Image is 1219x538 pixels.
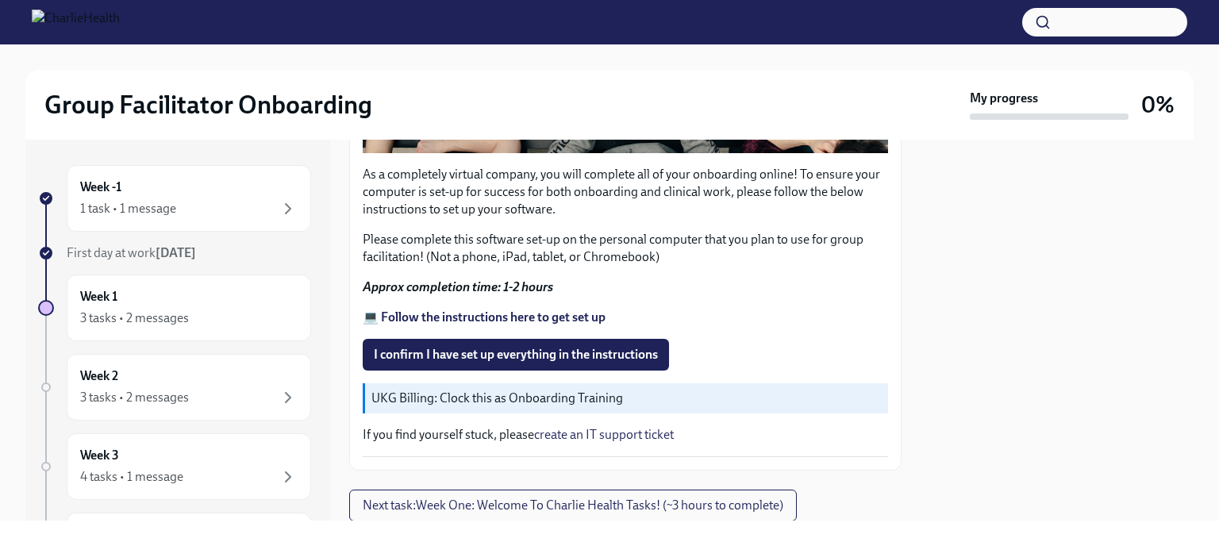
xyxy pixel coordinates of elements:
[156,245,196,260] strong: [DATE]
[38,433,311,500] a: Week 34 tasks • 1 message
[534,427,674,442] a: create an IT support ticket
[363,279,553,294] strong: Approx completion time: 1-2 hours
[44,89,372,121] h2: Group Facilitator Onboarding
[363,309,606,325] a: 💻 Follow the instructions here to get set up
[970,90,1038,107] strong: My progress
[38,354,311,421] a: Week 23 tasks • 2 messages
[80,468,183,486] div: 4 tasks • 1 message
[38,244,311,262] a: First day at work[DATE]
[38,275,311,341] a: Week 13 tasks • 2 messages
[80,309,189,327] div: 3 tasks • 2 messages
[363,498,783,513] span: Next task : Week One: Welcome To Charlie Health Tasks! (~3 hours to complete)
[1141,90,1175,119] h3: 0%
[80,179,121,196] h6: Week -1
[80,200,176,217] div: 1 task • 1 message
[363,339,669,371] button: I confirm I have set up everything in the instructions
[80,389,189,406] div: 3 tasks • 2 messages
[363,166,888,218] p: As a completely virtual company, you will complete all of your onboarding online! To ensure your ...
[363,426,888,444] p: If you find yourself stuck, please
[363,231,888,266] p: Please complete this software set-up on the personal computer that you plan to use for group faci...
[371,390,882,407] p: UKG Billing: Clock this as Onboarding Training
[80,447,119,464] h6: Week 3
[38,165,311,232] a: Week -11 task • 1 message
[80,288,117,306] h6: Week 1
[349,490,797,521] button: Next task:Week One: Welcome To Charlie Health Tasks! (~3 hours to complete)
[67,245,196,260] span: First day at work
[374,347,658,363] span: I confirm I have set up everything in the instructions
[32,10,120,35] img: CharlieHealth
[80,367,118,385] h6: Week 2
